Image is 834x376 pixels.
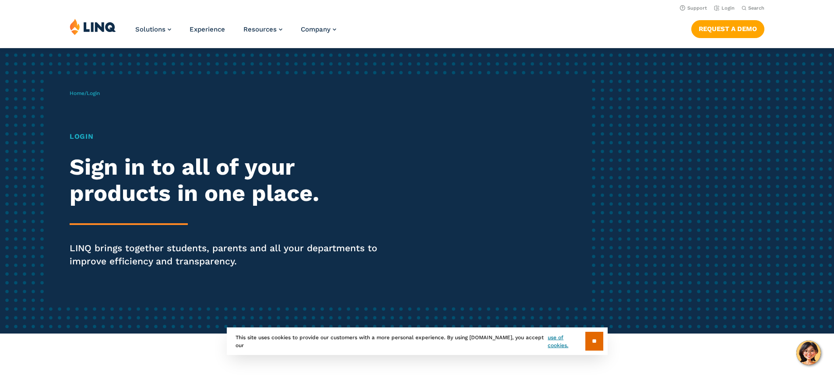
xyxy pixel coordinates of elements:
[301,25,336,33] a: Company
[70,90,84,96] a: Home
[227,327,608,355] div: This site uses cookies to provide our customers with a more personal experience. By using [DOMAIN...
[70,154,391,207] h2: Sign in to all of your products in one place.
[70,18,116,35] img: LINQ | K‑12 Software
[70,90,100,96] span: /
[135,18,336,47] nav: Primary Navigation
[548,334,585,349] a: use of cookies.
[70,131,391,142] h1: Login
[691,18,764,38] nav: Button Navigation
[301,25,331,33] span: Company
[742,5,764,11] button: Open Search Bar
[87,90,100,96] span: Login
[190,25,225,33] a: Experience
[243,25,277,33] span: Resources
[714,5,735,11] a: Login
[796,341,821,365] button: Hello, have a question? Let’s chat.
[680,5,707,11] a: Support
[135,25,165,33] span: Solutions
[748,5,764,11] span: Search
[243,25,282,33] a: Resources
[70,242,391,268] p: LINQ brings together students, parents and all your departments to improve efficiency and transpa...
[691,20,764,38] a: Request a Demo
[135,25,171,33] a: Solutions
